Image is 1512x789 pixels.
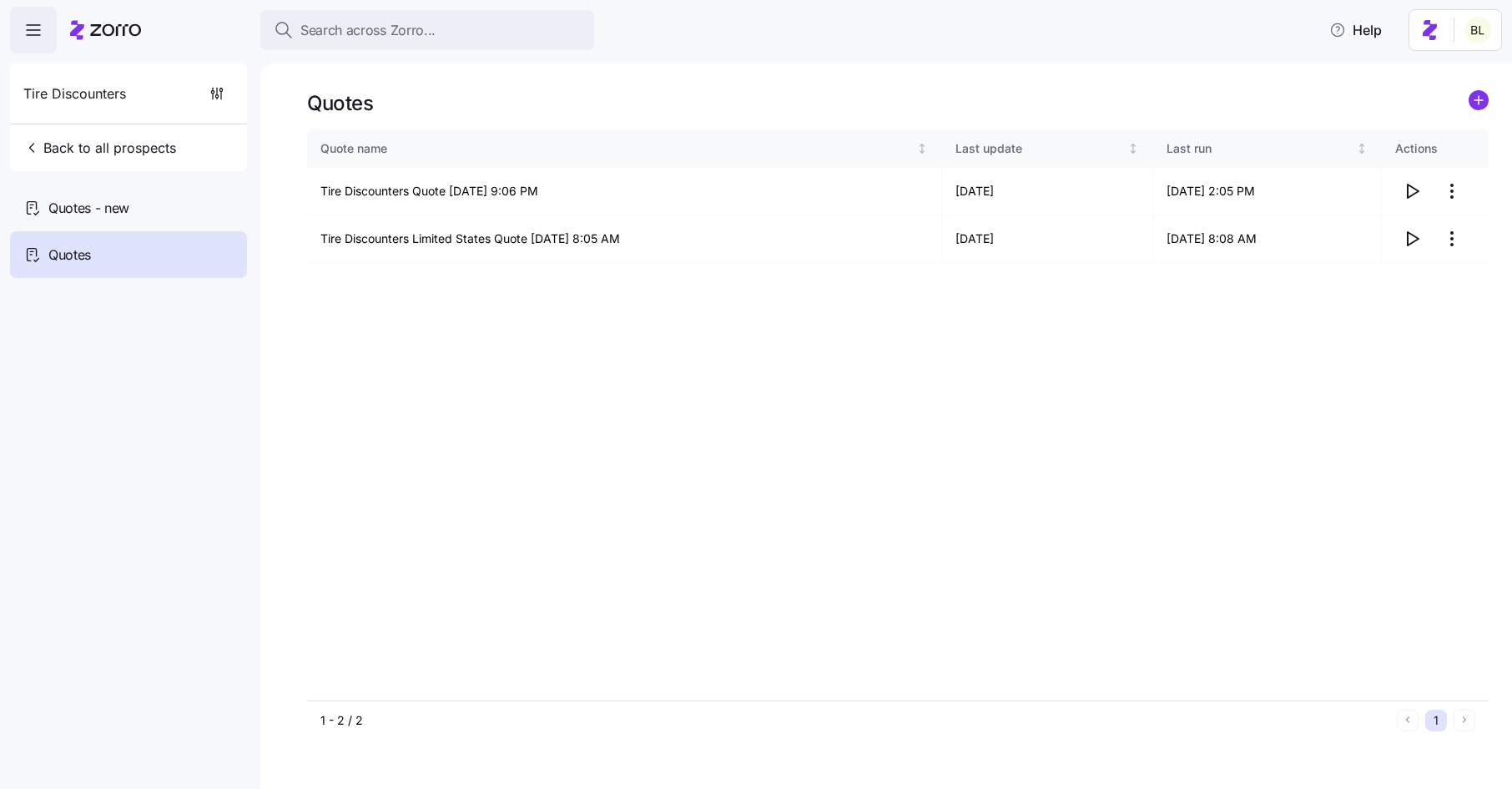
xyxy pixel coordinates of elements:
button: Help [1316,13,1395,47]
div: Quote name [320,139,913,158]
a: Quotes - new [10,185,247,231]
span: Quotes [48,245,91,266]
a: add icon [1469,90,1489,116]
div: 1 - 2 / 2 [320,712,1390,729]
th: Quote nameNot sorted [307,129,942,168]
div: Not sorted [916,143,928,154]
svg: add icon [1469,90,1489,110]
th: Last runNot sorted [1153,129,1382,168]
span: Back to all prospects [23,138,176,158]
div: Last update [955,139,1125,158]
button: Search across Zorro... [260,10,594,50]
td: [DATE] 2:05 PM [1153,168,1382,215]
div: Not sorted [1356,143,1368,154]
span: Search across Zorro... [300,20,436,41]
button: Next page [1454,710,1475,731]
h1: Quotes [307,90,373,116]
td: [DATE] [942,168,1153,215]
span: Tire Discounters [23,83,126,104]
td: [DATE] 8:08 AM [1153,215,1382,263]
span: Quotes - new [48,198,129,219]
td: Tire Discounters Limited States Quote [DATE] 8:05 AM [307,215,942,263]
button: Back to all prospects [17,131,183,164]
a: Quotes [10,231,247,278]
button: Previous page [1397,710,1419,731]
th: Last updateNot sorted [942,129,1153,168]
div: Last run [1167,139,1353,158]
span: Help [1329,20,1382,40]
td: [DATE] [942,215,1153,263]
div: Not sorted [1127,143,1139,154]
div: Actions [1395,139,1475,158]
td: Tire Discounters Quote [DATE] 9:06 PM [307,168,942,215]
img: 2fabda6663eee7a9d0b710c60bc473af [1464,17,1491,43]
button: 1 [1425,710,1447,731]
